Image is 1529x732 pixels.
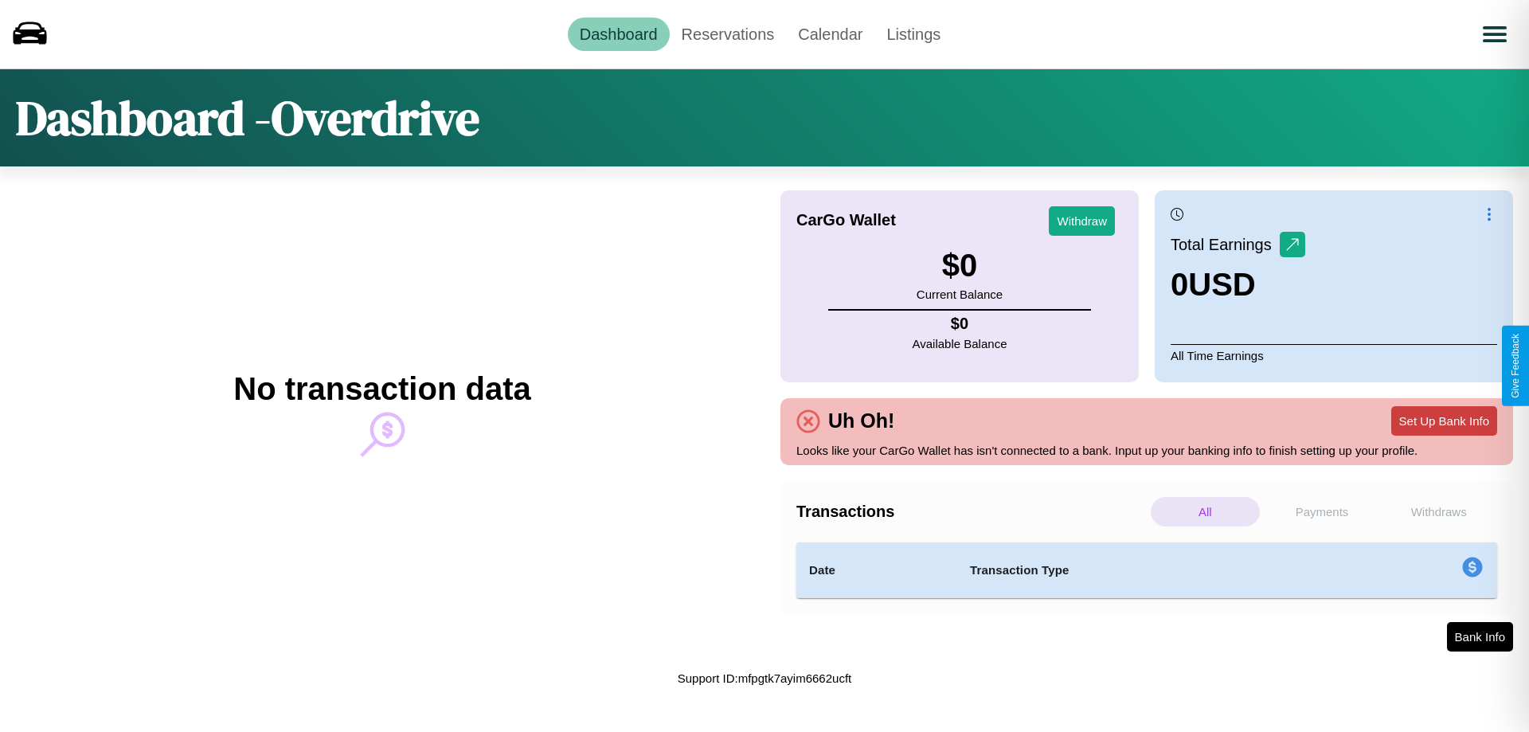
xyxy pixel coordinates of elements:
[1151,497,1260,526] p: All
[1391,406,1497,436] button: Set Up Bank Info
[1472,12,1517,57] button: Open menu
[913,333,1007,354] p: Available Balance
[917,284,1003,305] p: Current Balance
[1510,334,1521,398] div: Give Feedback
[568,18,670,51] a: Dashboard
[786,18,874,51] a: Calendar
[796,503,1147,521] h4: Transactions
[1384,497,1493,526] p: Withdraws
[1268,497,1377,526] p: Payments
[796,542,1497,598] table: simple table
[233,371,530,407] h2: No transaction data
[16,85,479,151] h1: Dashboard - Overdrive
[796,211,896,229] h4: CarGo Wallet
[670,18,787,51] a: Reservations
[1171,230,1280,259] p: Total Earnings
[796,440,1497,461] p: Looks like your CarGo Wallet has isn't connected to a bank. Input up your banking info to finish ...
[913,315,1007,333] h4: $ 0
[820,409,902,433] h4: Uh Oh!
[1049,206,1115,236] button: Withdraw
[917,248,1003,284] h3: $ 0
[678,667,851,689] p: Support ID: mfpgtk7ayim6662ucft
[1447,622,1513,652] button: Bank Info
[970,561,1332,580] h4: Transaction Type
[809,561,944,580] h4: Date
[874,18,952,51] a: Listings
[1171,267,1305,303] h3: 0 USD
[1171,344,1497,366] p: All Time Earnings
